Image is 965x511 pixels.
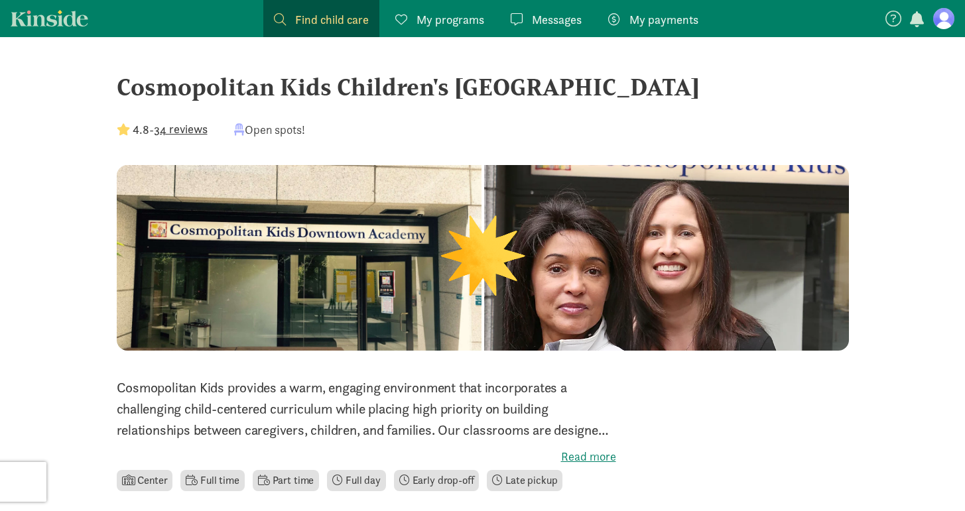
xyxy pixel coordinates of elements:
div: Open spots! [234,121,305,139]
li: Full day [327,470,386,491]
li: Late pickup [487,470,562,491]
p: Cosmopolitan Kids provides a warm, engaging environment that incorporates a challenging child-cen... [117,377,616,441]
span: My programs [417,11,484,28]
li: Part time [253,470,319,491]
span: Find child care [295,11,369,28]
strong: 4.8 [133,122,149,137]
div: Cosmopolitan Kids Children's [GEOGRAPHIC_DATA] [117,69,849,105]
a: Kinside [11,10,88,27]
button: 34 reviews [154,120,208,138]
label: Read more [117,449,616,465]
li: Full time [180,470,244,491]
li: Center [117,470,173,491]
span: Messages [532,11,582,28]
li: Early drop-off [394,470,480,491]
span: My payments [629,11,698,28]
div: - [117,121,208,139]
